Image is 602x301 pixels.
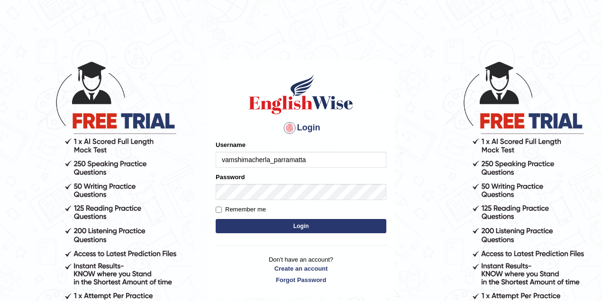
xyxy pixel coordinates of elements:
input: Remember me [216,207,222,213]
label: Remember me [216,205,266,214]
a: Forgot Password [216,275,386,284]
label: Username [216,140,246,149]
label: Password [216,173,245,182]
a: Create an account [216,264,386,273]
p: Don't have an account? [216,255,386,284]
button: Login [216,219,386,233]
h4: Login [216,120,386,136]
img: Logo of English Wise sign in for intelligent practice with AI [247,73,355,116]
